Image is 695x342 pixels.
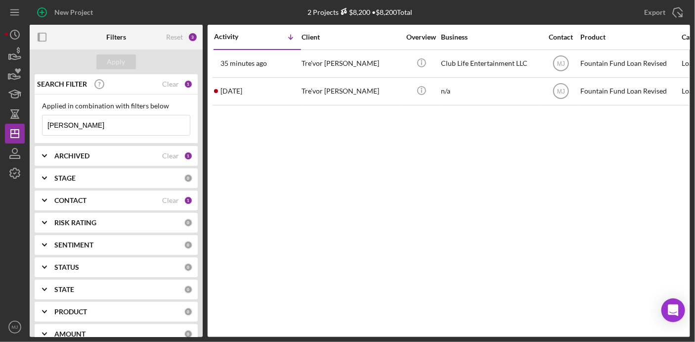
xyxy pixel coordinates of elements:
div: 0 [184,285,193,294]
div: 0 [184,174,193,183]
b: STATUS [54,263,79,271]
div: 0 [184,241,193,249]
div: Applied in combination with filters below [42,102,190,110]
div: 0 [184,307,193,316]
div: 1 [184,196,193,205]
div: Clear [162,152,179,160]
div: Tre'vor [PERSON_NAME] [302,50,400,77]
div: New Project [54,2,93,22]
div: Product [580,33,679,41]
b: SENTIMENT [54,241,93,249]
button: Export [634,2,690,22]
div: 1 [184,151,193,160]
div: Tre'vor [PERSON_NAME] [302,78,400,104]
b: STAGE [54,174,76,182]
div: 2 Projects • $8,200 Total [307,8,412,16]
text: MJ [12,325,18,330]
div: Business [441,33,540,41]
div: Apply [107,54,126,69]
div: Fountain Fund Loan Revised [580,50,679,77]
b: PRODUCT [54,308,87,316]
b: Filters [106,33,126,41]
b: SEARCH FILTER [37,80,87,88]
div: Client [302,33,400,41]
text: MJ [557,60,565,67]
div: Reset [166,33,183,41]
div: Fountain Fund Loan Revised [580,78,679,104]
div: 0 [184,330,193,339]
time: 2025-10-03 15:25 [220,59,267,67]
b: CONTACT [54,196,87,204]
div: 1 [184,80,193,89]
b: RISK RATING [54,219,96,227]
div: Contact [542,33,579,41]
b: AMOUNT [54,330,86,338]
div: Overview [403,33,440,41]
div: 0 [184,218,193,227]
div: 3 [188,32,198,42]
div: Activity [214,33,258,41]
div: 0 [184,263,193,272]
button: Apply [96,54,136,69]
div: Clear [162,196,179,204]
div: $8,200 [339,8,370,16]
text: MJ [557,88,565,95]
b: ARCHIVED [54,152,89,160]
div: n/a [441,78,540,104]
div: Export [644,2,665,22]
div: Club Life Entertainment LLC [441,50,540,77]
button: New Project [30,2,103,22]
button: MJ [5,317,25,337]
div: Open Intercom Messenger [661,298,685,322]
b: STATE [54,286,74,293]
div: Clear [162,80,179,88]
time: 2024-05-03 19:48 [220,87,242,95]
